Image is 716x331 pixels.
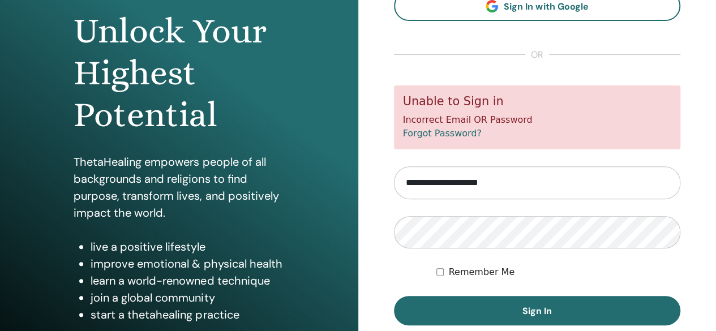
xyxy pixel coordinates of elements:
h1: Unlock Your Highest Potential [74,10,284,136]
a: Forgot Password? [403,128,482,139]
span: Sign In [522,305,552,317]
div: Incorrect Email OR Password [394,85,681,149]
span: or [525,48,549,62]
li: learn a world-renowned technique [91,272,284,289]
li: join a global community [91,289,284,306]
button: Sign In [394,296,681,325]
label: Remember Me [448,265,515,279]
li: start a thetahealing practice [91,306,284,323]
div: Keep me authenticated indefinitely or until I manually logout [436,265,680,279]
h5: Unable to Sign in [403,94,672,109]
span: Sign In with Google [504,1,588,12]
p: ThetaHealing empowers people of all backgrounds and religions to find purpose, transform lives, a... [74,153,284,221]
li: live a positive lifestyle [91,238,284,255]
li: improve emotional & physical health [91,255,284,272]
